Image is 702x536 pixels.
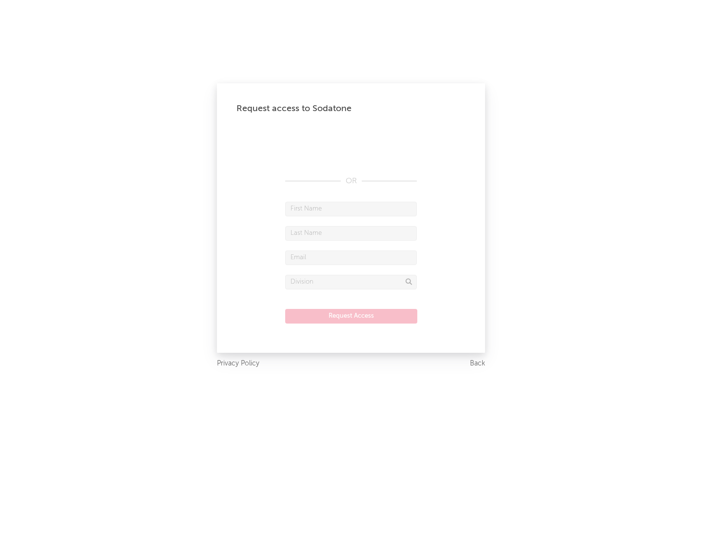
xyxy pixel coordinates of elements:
a: Back [470,358,485,370]
input: Division [285,275,417,289]
input: Email [285,250,417,265]
input: First Name [285,202,417,216]
div: OR [285,175,417,187]
button: Request Access [285,309,417,324]
a: Privacy Policy [217,358,259,370]
div: Request access to Sodatone [236,103,466,115]
input: Last Name [285,226,417,241]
